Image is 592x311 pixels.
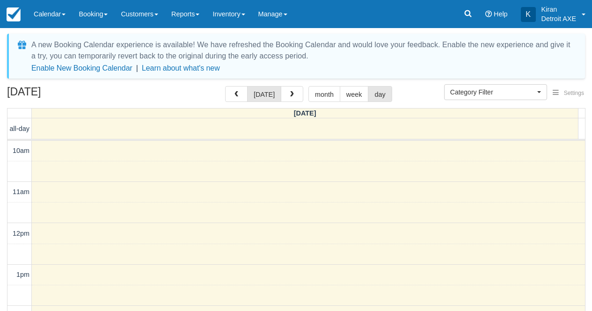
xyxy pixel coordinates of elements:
[10,125,29,132] span: all-day
[142,64,220,72] a: Learn about what's new
[340,86,369,102] button: week
[541,14,576,23] p: Detroit AXE
[16,271,29,278] span: 1pm
[541,5,576,14] p: Kiran
[31,39,574,62] div: A new Booking Calendar experience is available! We have refreshed the Booking Calendar and would ...
[136,64,138,72] span: |
[13,230,29,237] span: 12pm
[450,87,535,97] span: Category Filter
[13,147,29,154] span: 10am
[13,188,29,195] span: 11am
[368,86,392,102] button: day
[485,11,492,17] i: Help
[294,109,316,117] span: [DATE]
[7,86,125,103] h2: [DATE]
[308,86,340,102] button: month
[31,64,132,73] button: Enable New Booking Calendar
[547,87,590,100] button: Settings
[564,90,584,96] span: Settings
[494,10,508,18] span: Help
[444,84,547,100] button: Category Filter
[247,86,281,102] button: [DATE]
[7,7,21,22] img: checkfront-main-nav-mini-logo.png
[521,7,536,22] div: K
